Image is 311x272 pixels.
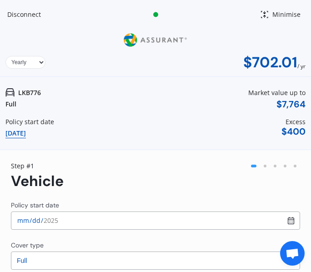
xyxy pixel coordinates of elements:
[280,241,305,266] div: Open chat
[11,201,59,210] div: Policy start date
[122,27,189,53] img: Assurant.png
[297,54,306,71] div: / yr
[286,117,306,126] div: Excess
[243,54,297,71] div: $702.01
[5,128,26,138] div: [DATE]
[11,161,64,171] div: Step # 1
[11,241,44,250] div: Cover type
[7,10,51,19] div: Disconnect
[5,99,16,109] div: Full
[276,99,306,110] div: $ 7,764
[18,88,41,97] span: LKB776
[11,212,300,230] input: dd / mm / yyyy
[5,117,54,126] div: Policy start date
[281,126,306,137] div: $ 400
[11,173,64,190] div: Vehicle
[269,10,304,19] div: Minimise
[248,88,306,97] div: Market value up to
